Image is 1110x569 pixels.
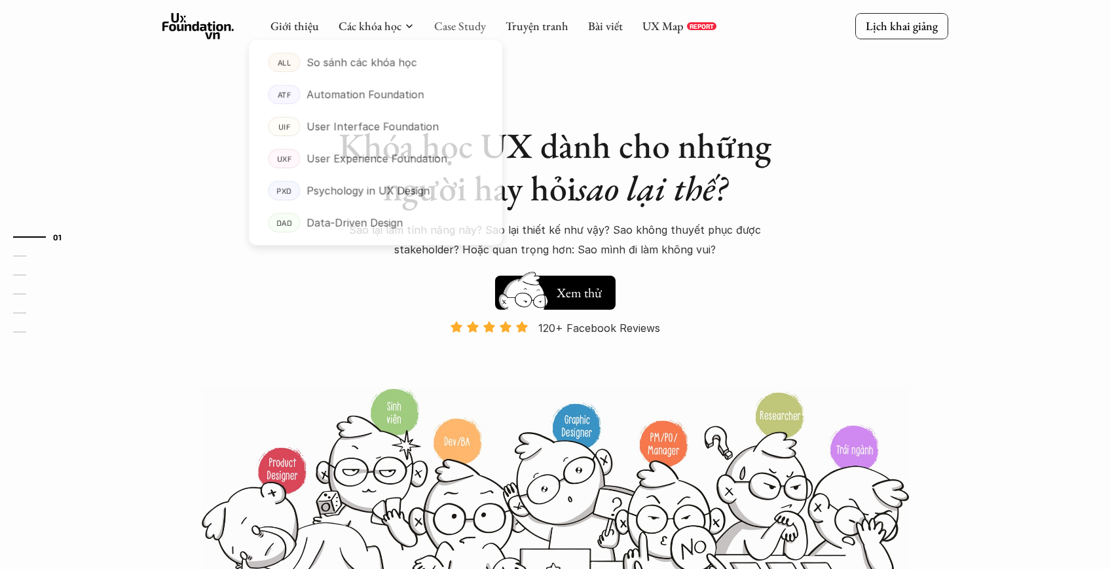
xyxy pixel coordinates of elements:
a: Bài viết [588,18,623,33]
strong: 01 [53,232,62,242]
a: Truyện tranh [506,18,568,33]
h1: Khóa học UX dành cho những người hay hỏi [326,124,785,210]
p: REPORT [690,22,714,30]
a: Case Study [434,18,486,33]
em: sao lại thế? [576,165,727,211]
a: 120+ Facebook Reviews [439,320,672,386]
a: UX Map [642,18,684,33]
p: Lịch khai giảng [866,18,938,33]
a: Giới thiệu [270,18,319,33]
a: REPORT [687,22,716,30]
p: 120+ Facebook Reviews [538,318,660,338]
a: Xem thử [495,269,616,310]
a: Các khóa học [339,18,401,33]
a: Lịch khai giảng [855,13,948,39]
p: Sao lại làm tính năng này? Sao lại thiết kế như vậy? Sao không thuyết phục được stakeholder? Hoặc... [333,220,778,260]
a: 01 [13,229,75,245]
h5: Xem thử [557,284,602,302]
